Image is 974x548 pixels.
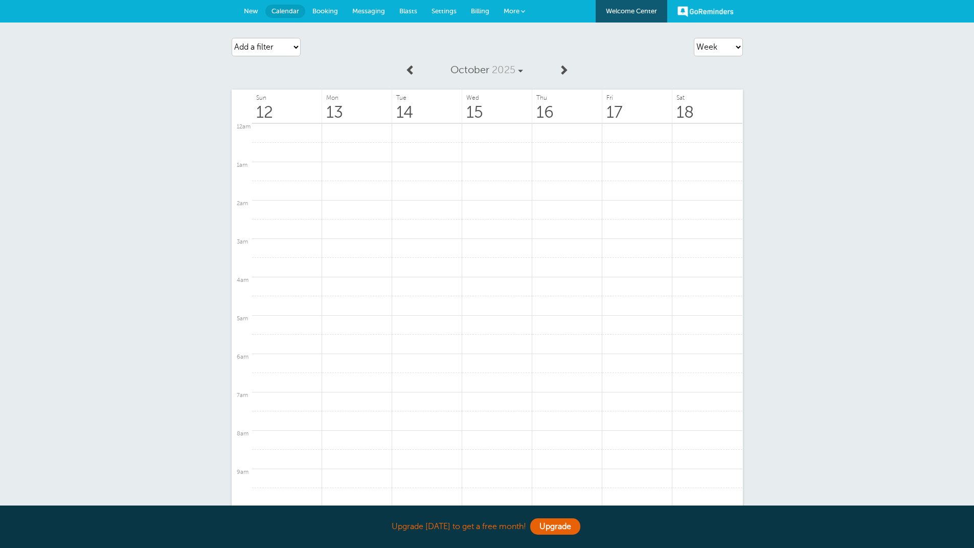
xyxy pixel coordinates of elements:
span: 12 [252,103,322,122]
span: Sat [672,90,742,103]
span: Calendar [271,7,299,15]
span: 16 [532,103,602,122]
span: Mon [322,90,392,103]
div: 8am [237,430,251,437]
div: Upgrade [DATE] to get a free month! [232,516,743,538]
span: Tue [392,90,462,103]
span: Booking [312,7,338,15]
span: Sun [252,90,322,103]
span: 17 [602,103,672,122]
div: 9am [237,469,251,475]
span: 18 [672,103,742,122]
span: October [450,64,489,76]
div: 5am [237,315,251,322]
span: Messaging [352,7,385,15]
span: Wed [462,90,532,103]
span: New [244,7,258,15]
span: Fri [602,90,672,103]
a: Calendar [265,5,305,18]
a: Upgrade [530,518,580,535]
span: 13 [322,103,392,122]
span: More [504,7,519,15]
span: 14 [392,103,462,122]
div: 4am [237,277,251,283]
a: October 2025 [421,59,553,81]
div: 3am [237,238,251,245]
span: Thu [532,90,602,103]
div: 6am [237,354,251,360]
span: 2025 [492,64,515,76]
div: 12am [237,123,251,130]
span: Billing [471,7,489,15]
span: 15 [462,103,532,122]
span: Blasts [399,7,417,15]
span: Settings [432,7,457,15]
div: 1am [237,162,251,168]
div: 7am [237,392,251,399]
div: 2am [237,200,251,207]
